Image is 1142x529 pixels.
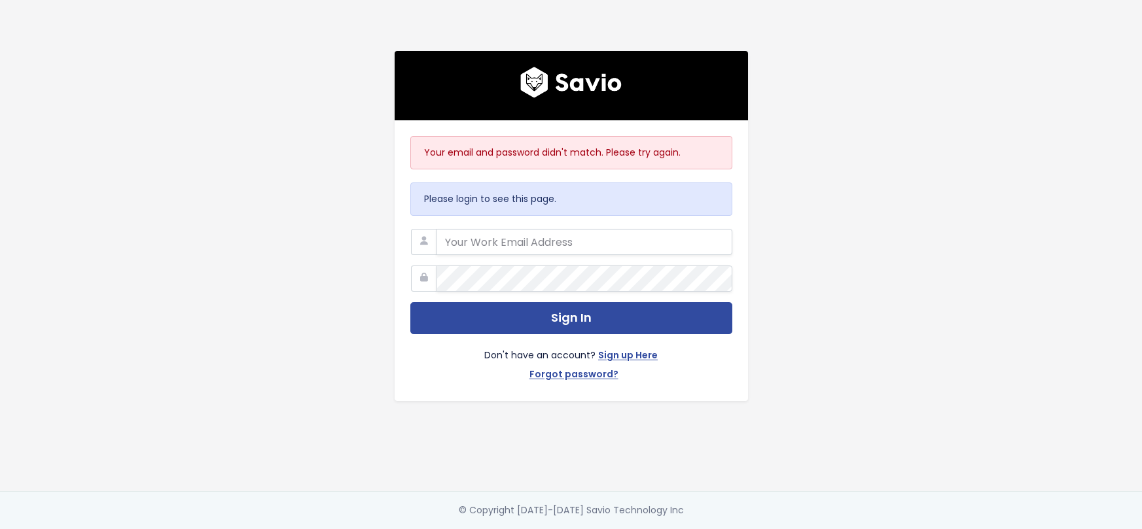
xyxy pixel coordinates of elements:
[459,502,684,519] div: © Copyright [DATE]-[DATE] Savio Technology Inc
[437,229,732,255] input: Your Work Email Address
[424,191,719,207] p: Please login to see this page.
[424,145,719,161] p: Your email and password didn't match. Please try again.
[410,334,732,385] div: Don't have an account?
[520,67,622,98] img: logo600x187.a314fd40982d.png
[598,347,658,366] a: Sign up Here
[410,302,732,334] button: Sign In
[529,366,618,385] a: Forgot password?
